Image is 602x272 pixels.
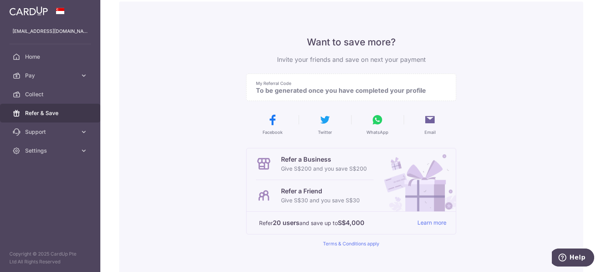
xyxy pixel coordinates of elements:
[246,36,456,49] p: Want to save more?
[338,218,364,227] strong: S$4,000
[18,5,34,13] span: Help
[281,164,367,173] p: Give S$200 and you save S$200
[318,129,332,135] span: Twitter
[377,148,456,211] img: Refer
[302,113,348,135] button: Twitter
[249,113,296,135] button: Facebook
[417,218,446,228] a: Learn more
[281,186,360,196] p: Refer a Friend
[273,218,299,227] strong: 20 users
[281,196,360,205] p: Give S$30 and you save S$30
[25,53,77,61] span: Home
[281,155,367,164] p: Refer a Business
[25,147,77,155] span: Settings
[25,72,77,79] span: Pay
[323,241,379,247] a: Terms & Conditions apply
[25,109,77,117] span: Refer & Save
[25,90,77,98] span: Collect
[552,249,594,268] iframe: Opens a widget where you can find more information
[13,27,88,35] p: [EMAIL_ADDRESS][DOMAIN_NAME]
[366,129,388,135] span: WhatsApp
[25,128,77,136] span: Support
[263,129,283,135] span: Facebook
[9,6,48,16] img: CardUp
[256,86,440,94] p: To be generated once you have completed your profile
[259,218,411,228] p: Refer and save up to
[246,55,456,64] p: Invite your friends and save on next your payment
[407,113,453,135] button: Email
[354,113,401,135] button: WhatsApp
[424,129,436,135] span: Email
[256,80,440,86] p: My Referral Code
